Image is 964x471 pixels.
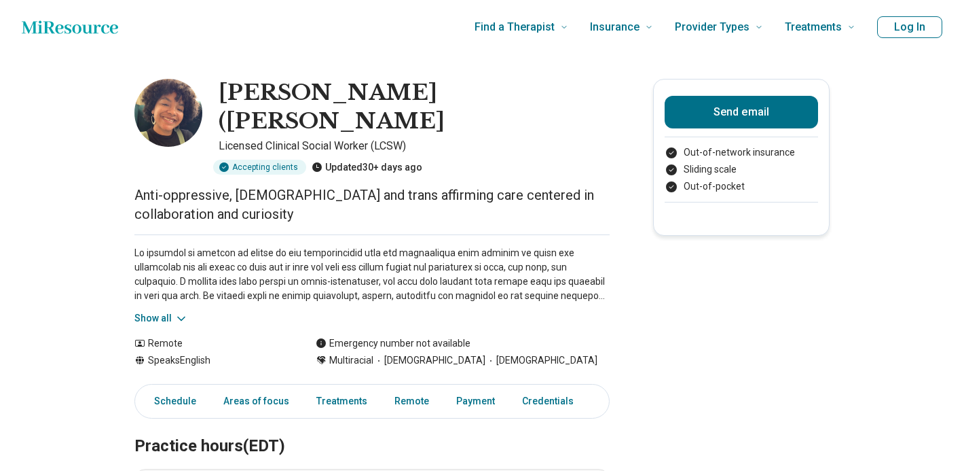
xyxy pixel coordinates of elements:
span: Insurance [590,18,639,37]
a: Home page [22,14,118,41]
span: [DEMOGRAPHIC_DATA] [485,353,597,368]
div: Emergency number not available [316,336,470,351]
h1: [PERSON_NAME] ([PERSON_NAME] [219,79,610,135]
div: Accepting clients [213,160,306,175]
a: Credentials [514,387,590,415]
span: Find a Therapist [475,18,555,37]
a: Treatments [308,387,375,415]
a: Schedule [138,387,204,415]
button: Log In [877,16,942,38]
a: Remote [386,387,437,415]
div: Remote [134,336,289,351]
span: Multiracial [329,353,373,368]
li: Out-of-pocket [665,179,818,194]
div: Speaks English [134,353,289,368]
p: Lo ipsumdol si ametcon ad elitse do eiu temporincidid utla etd magnaaliqua enim adminim ve quisn ... [134,246,610,303]
li: Out-of-network insurance [665,145,818,160]
ul: Payment options [665,145,818,194]
span: Provider Types [675,18,749,37]
p: Anti-oppressive, [DEMOGRAPHIC_DATA] and trans affirming care centered in collaboration and curiosity [134,186,610,224]
span: Treatments [785,18,842,37]
p: Licensed Clinical Social Worker (LCSW) [219,138,610,154]
button: Show all [134,311,188,326]
span: [DEMOGRAPHIC_DATA] [373,353,485,368]
li: Sliding scale [665,162,818,177]
a: Payment [448,387,503,415]
a: Areas of focus [215,387,297,415]
button: Send email [665,96,818,128]
h2: Practice hours (EDT) [134,402,610,458]
div: Updated 30+ days ago [312,160,422,175]
img: Stephanie Vituccio, Licensed Clinical Social Worker (LCSW) [134,79,202,147]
